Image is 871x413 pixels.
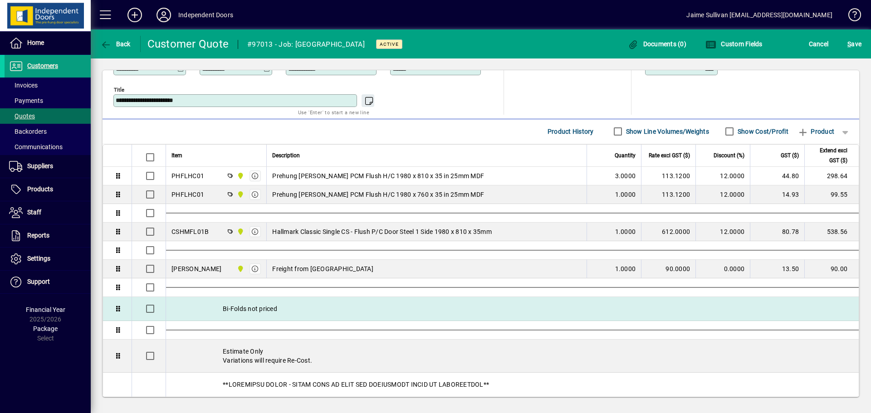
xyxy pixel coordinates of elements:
td: 298.64 [804,167,859,185]
span: Support [27,278,50,285]
a: Invoices [5,78,91,93]
span: Home [27,39,44,46]
a: Communications [5,139,91,155]
button: Product [793,123,839,140]
div: [PERSON_NAME] [171,264,221,273]
td: 44.80 [750,167,804,185]
span: 1.0000 [615,227,636,236]
span: Timaru [235,264,245,274]
span: Item [171,151,182,160]
button: Save [845,36,864,52]
div: #97013 - Job: [GEOGRAPHIC_DATA] [247,37,365,52]
button: Profile [149,7,178,23]
span: Quantity [615,151,636,160]
a: Support [5,271,91,293]
span: S [847,40,851,48]
span: Financial Year [26,306,65,313]
span: Timaru [235,171,245,181]
span: Reports [27,232,49,239]
span: Discount (%) [714,151,744,160]
a: Quotes [5,108,91,124]
span: 1.0000 [615,190,636,199]
label: Show Cost/Profit [736,127,788,136]
span: GST ($) [781,151,799,160]
span: Settings [27,255,50,262]
td: 90.00 [804,260,859,278]
span: Suppliers [27,162,53,170]
span: Quotes [9,112,35,120]
div: 90.0000 [647,264,690,273]
td: 538.56 [804,223,859,241]
span: Cancel [809,37,829,51]
td: 14.93 [750,185,804,204]
span: Package [33,325,58,332]
span: 3.0000 [615,171,636,180]
td: 12.0000 [695,185,750,204]
div: Customer Quote [147,37,229,51]
div: 113.1200 [647,171,690,180]
td: 12.0000 [695,223,750,241]
a: Reports [5,224,91,247]
td: 80.78 [750,223,804,241]
div: Bi-Folds not priced [166,297,859,321]
button: Documents (0) [625,36,689,52]
div: 113.1200 [647,190,690,199]
span: Timaru [235,227,245,237]
span: Staff [27,209,41,216]
a: Knowledge Base [842,2,860,31]
td: 99.55 [804,185,859,204]
span: Custom Fields [705,40,763,48]
span: Documents (0) [627,40,686,48]
span: Description [272,151,300,160]
button: Back [98,36,133,52]
span: 1.0000 [615,264,636,273]
span: Prehung [PERSON_NAME] PCM Flush H/C 1980 x 760 x 35 in 25mm MDF [272,190,484,199]
a: Staff [5,201,91,224]
div: PHFLHC01 [171,171,204,180]
label: Show Line Volumes/Weights [624,127,709,136]
span: Customers [27,62,58,69]
td: 12.0000 [695,167,750,185]
span: Product History [548,124,594,139]
app-page-header-button: Back [91,36,141,52]
span: Freight from [GEOGRAPHIC_DATA] [272,264,373,273]
div: Independent Doors [178,8,233,22]
span: Products [27,185,53,193]
mat-label: Title [114,86,124,92]
div: PHFLHC01 [171,190,204,199]
a: Home [5,32,91,54]
a: Settings [5,248,91,270]
button: Cancel [807,36,831,52]
div: CSHMFL01B [171,227,209,236]
a: Backorders [5,124,91,139]
a: Payments [5,93,91,108]
div: Jaime Sullivan [EMAIL_ADDRESS][DOMAIN_NAME] [686,8,832,22]
span: Hallmark Classic Single CS - Flush P/C Door Steel 1 Side 1980 x 810 x 35mm [272,227,492,236]
td: 13.50 [750,260,804,278]
div: 612.0000 [647,227,690,236]
button: Product History [544,123,597,140]
td: 0.0000 [695,260,750,278]
span: Payments [9,97,43,104]
span: Backorders [9,128,47,135]
button: Custom Fields [703,36,765,52]
span: Timaru [235,189,245,199]
span: Invoices [9,82,38,89]
span: Back [100,40,131,48]
span: Extend excl GST ($) [810,146,847,165]
span: Product [798,124,834,139]
div: Estimate Only Variations will require Re-Cost. [166,340,859,372]
a: Products [5,178,91,201]
span: Prehung [PERSON_NAME] PCM Flush H/C 1980 x 810 x 35 in 25mm MDF [272,171,484,180]
span: ave [847,37,861,51]
button: Add [120,7,149,23]
span: Rate excl GST ($) [649,151,690,160]
span: Communications [9,143,63,151]
a: Suppliers [5,155,91,178]
mat-hint: Use 'Enter' to start a new line [298,107,369,117]
span: Active [380,41,399,47]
